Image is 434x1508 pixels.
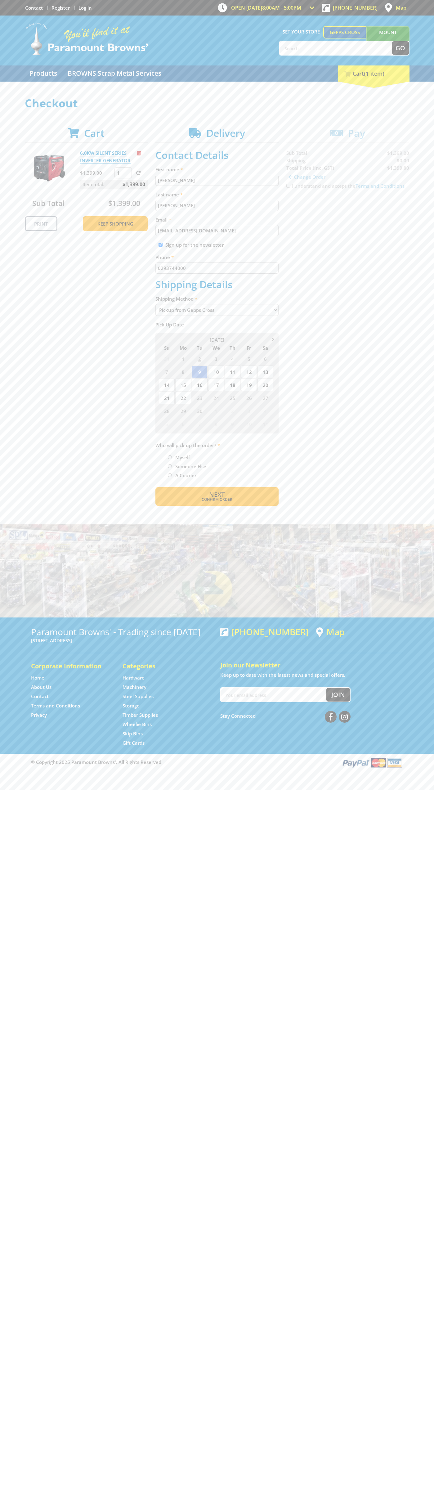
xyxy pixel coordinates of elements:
[231,4,301,11] span: OPEN [DATE]
[208,392,224,404] span: 24
[208,418,224,430] span: 8
[25,22,149,56] img: Paramount Browns'
[208,379,224,391] span: 17
[208,405,224,417] span: 1
[192,366,208,378] span: 9
[51,5,70,11] a: Go to the registration page
[210,337,224,343] span: [DATE]
[169,498,265,501] span: Confirm order
[155,321,279,328] label: Pick Up Date
[78,5,92,11] a: Log in
[220,627,309,637] div: [PHONE_NUMBER]
[192,405,208,417] span: 30
[257,366,273,378] span: 13
[173,452,192,463] label: Myself
[192,379,208,391] span: 16
[31,702,80,709] a: Go to the Terms and Conditions page
[155,200,279,211] input: Please enter your last name.
[80,169,113,177] p: $1,399.00
[175,352,191,365] span: 1
[155,487,279,506] button: Next Confirm order
[220,671,403,679] p: Keep up to date with the latest news and special offers.
[262,4,301,11] span: 8:00am - 5:00pm
[155,166,279,173] label: First name
[175,379,191,391] span: 15
[159,379,175,391] span: 14
[159,366,175,378] span: 7
[366,26,409,50] a: Mount [PERSON_NAME]
[175,405,191,417] span: 29
[123,662,202,671] h5: Categories
[241,379,257,391] span: 19
[225,352,240,365] span: 4
[280,41,392,55] input: Search
[323,26,366,38] a: Gepps Cross
[155,191,279,198] label: Last name
[159,344,175,352] span: Su
[165,242,224,248] label: Sign up for the newsletter
[80,150,131,164] a: 6.0KW SILENT SERIES INVERTER GENERATOR
[168,455,172,459] input: Please select who will pick up the order.
[257,392,273,404] span: 27
[192,344,208,352] span: Tu
[241,392,257,404] span: 26
[123,684,146,690] a: Go to the Machinery page
[123,180,145,189] span: $1,399.00
[84,126,105,140] span: Cart
[208,366,224,378] span: 10
[155,279,279,290] h2: Shipping Details
[225,379,240,391] span: 18
[173,461,208,472] label: Someone Else
[155,175,279,186] input: Please enter your first name.
[31,675,44,681] a: Go to the Home page
[31,149,68,186] img: 6.0KW SILENT SERIES INVERTER GENERATOR
[241,344,257,352] span: Fr
[192,418,208,430] span: 7
[31,662,110,671] h5: Corporate Information
[241,352,257,365] span: 5
[392,41,409,55] button: Go
[192,352,208,365] span: 2
[241,366,257,378] span: 12
[173,470,199,481] label: A Courier
[326,688,350,702] button: Join
[225,405,240,417] span: 2
[225,392,240,404] span: 25
[338,65,409,82] div: Cart
[220,708,351,723] div: Stay Connected
[25,216,57,231] a: Print
[225,418,240,430] span: 9
[341,757,403,768] img: PayPal, Mastercard, Visa accepted
[25,757,409,768] div: ® Copyright 2025 Paramount Browns'. All Rights Reserved.
[225,344,240,352] span: Th
[155,304,279,316] select: Please select a shipping method.
[168,473,172,477] input: Please select who will pick up the order.
[123,740,145,746] a: Go to the Gift Cards page
[209,490,225,499] span: Next
[31,712,47,718] a: Go to the Privacy page
[123,721,152,728] a: Go to the Wheelie Bins page
[155,254,279,261] label: Phone
[225,366,240,378] span: 11
[257,379,273,391] span: 20
[123,730,143,737] a: Go to the Skip Bins page
[175,392,191,404] span: 22
[155,225,279,236] input: Please enter your email address.
[221,688,326,702] input: Your email address
[123,712,158,718] a: Go to the Timber Supplies page
[208,344,224,352] span: We
[155,263,279,274] input: Please enter your telephone number.
[31,693,49,700] a: Go to the Contact page
[31,684,51,690] a: Go to the About Us page
[31,627,214,637] h3: Paramount Browns' - Trading since [DATE]
[159,405,175,417] span: 28
[25,65,62,82] a: Go to the Products page
[123,675,145,681] a: Go to the Hardware page
[137,150,141,156] a: Remove from cart
[32,198,64,208] span: Sub Total
[159,352,175,365] span: 31
[63,65,166,82] a: Go to the BROWNS Scrap Metal Services page
[220,661,403,670] h5: Join our Newsletter
[25,5,43,11] a: Go to the Contact page
[364,70,384,77] span: (1 item)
